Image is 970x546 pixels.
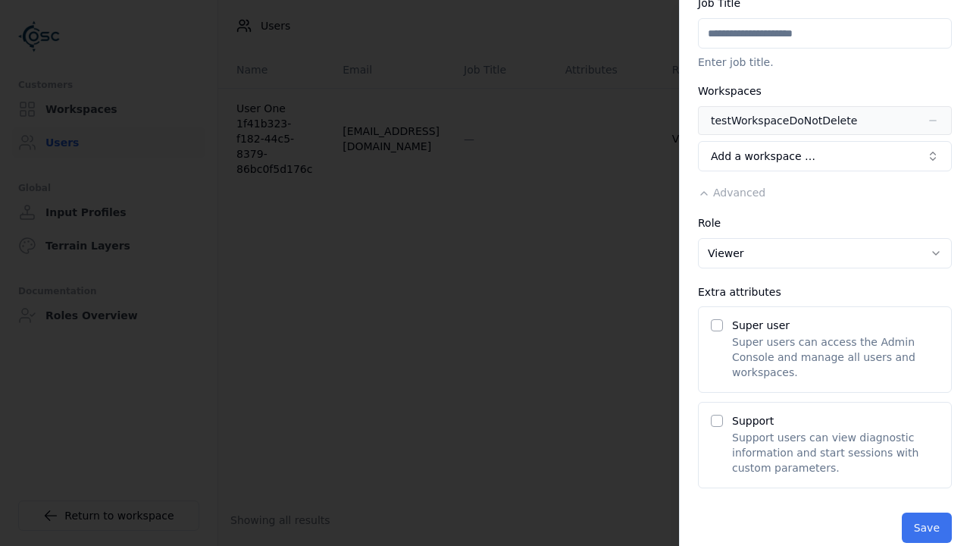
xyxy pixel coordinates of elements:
[732,334,939,380] p: Super users can access the Admin Console and manage all users and workspaces.
[698,287,952,297] div: Extra attributes
[732,415,774,427] label: Support
[698,55,952,70] p: Enter job title.
[732,430,939,475] p: Support users can view diagnostic information and start sessions with custom parameters.
[713,187,765,199] span: Advanced
[698,185,765,200] button: Advanced
[732,319,790,331] label: Super user
[698,217,721,229] label: Role
[711,149,815,164] span: Add a workspace …
[902,513,952,543] button: Save
[711,113,857,128] div: testWorkspaceDoNotDelete
[698,85,762,97] label: Workspaces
